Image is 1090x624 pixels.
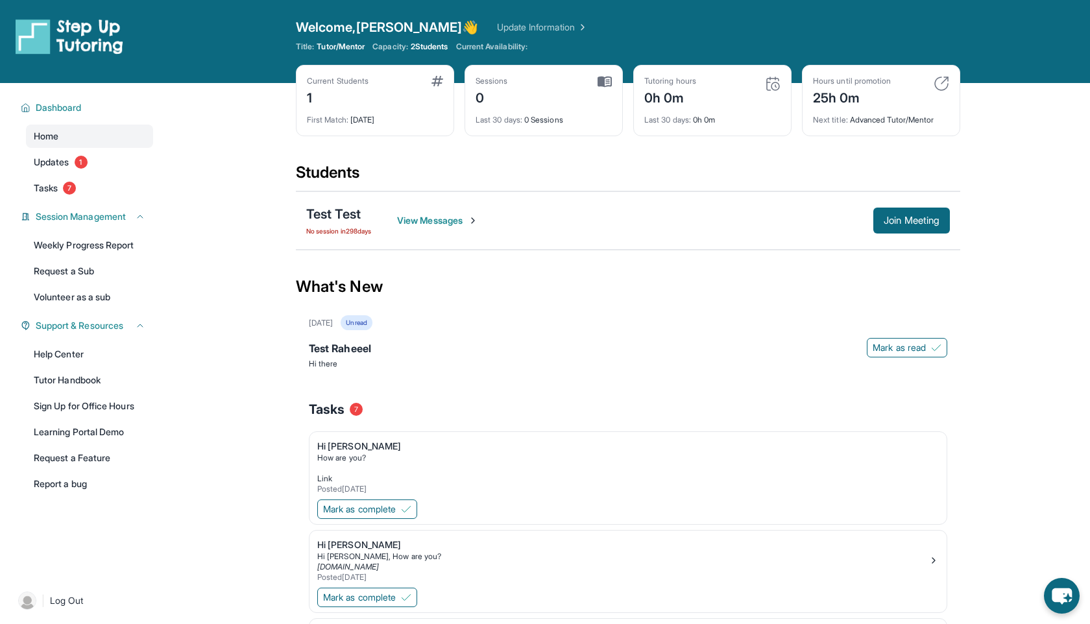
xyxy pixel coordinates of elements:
div: 0h 0m [644,107,781,125]
img: Mark as complete [401,592,411,603]
div: 25h 0m [813,86,891,107]
a: Help Center [26,342,153,366]
span: Updates [34,156,69,169]
span: Title: [296,42,314,52]
button: Session Management [30,210,145,223]
a: Weekly Progress Report [26,234,153,257]
a: Home [26,125,153,148]
a: Request a Feature [26,446,153,470]
img: Chevron-Right [468,215,478,226]
span: Log Out [50,594,84,607]
button: chat-button [1044,578,1080,614]
div: 0h 0m [644,86,696,107]
button: Support & Resources [30,319,145,332]
span: Home [34,130,58,143]
button: Join Meeting [873,208,950,234]
img: card [765,76,781,91]
span: Dashboard [36,101,82,114]
div: Posted [DATE] [317,572,928,582]
span: Tasks [309,400,345,418]
span: | [42,593,45,608]
a: Learning Portal Demo [26,420,153,444]
span: 2 Students [411,42,448,52]
div: Hi [PERSON_NAME] [317,538,928,551]
img: Mark as complete [401,504,411,514]
a: Report a bug [26,472,153,496]
img: user-img [18,592,36,610]
span: Mark as complete [323,503,396,516]
span: Next title : [813,115,848,125]
div: Sessions [476,76,508,86]
span: No session in 298 days [306,226,371,236]
a: Link [317,474,332,483]
div: Current Students [307,76,369,86]
img: card [598,76,612,88]
span: Last 30 days : [644,115,691,125]
span: Join Meeting [884,217,939,224]
div: 1 [307,86,369,107]
div: Posted [DATE] [317,484,939,494]
span: Last 30 days : [476,115,522,125]
div: 0 [476,86,508,107]
a: [DOMAIN_NAME] [317,562,379,571]
button: Mark as complete [317,588,417,607]
span: 7 [63,182,76,195]
a: Sign Up for Office Hours [26,394,153,418]
p: How are you? [317,453,939,463]
a: Update Information [497,21,588,34]
img: card [431,76,443,86]
div: Unread [341,315,372,330]
a: Updates1 [26,150,153,174]
span: Session Management [36,210,126,223]
div: What's New [296,258,960,315]
div: [DATE] [309,318,333,328]
button: Dashboard [30,101,145,114]
a: Request a Sub [26,259,153,283]
a: Hi [PERSON_NAME]Hi [PERSON_NAME], How are you?[DOMAIN_NAME]Posted[DATE] [309,531,947,585]
span: First Match : [307,115,348,125]
span: Tutor/Mentor [317,42,365,52]
div: Test Test [306,205,371,223]
div: [DATE] [307,107,443,125]
div: Test Raheeel [309,341,947,359]
button: Mark as read [867,338,947,357]
a: Tasks7 [26,176,153,200]
img: logo [16,18,123,54]
span: Support & Resources [36,319,123,332]
a: |Log Out [13,586,153,615]
span: Tasks [34,182,58,195]
span: Mark as read [873,341,926,354]
div: Advanced Tutor/Mentor [813,107,949,125]
span: Welcome, [PERSON_NAME] 👋 [296,18,479,36]
span: Mark as complete [323,591,396,604]
a: Volunteer as a sub [26,285,153,309]
img: card [934,76,949,91]
p: Hi there [309,359,947,369]
a: Tutor Handbook [26,368,153,392]
img: Mark as read [931,342,941,353]
div: Tutoring hours [644,76,696,86]
span: 1 [75,156,88,169]
button: Mark as complete [317,499,417,519]
span: Current Availability: [456,42,527,52]
div: Students [296,162,960,191]
span: Capacity: [372,42,408,52]
p: Hi [PERSON_NAME], How are you? [317,551,928,562]
span: View Messages [397,214,478,227]
div: Hours until promotion [813,76,891,86]
div: Hi [PERSON_NAME] [317,440,939,453]
span: 7 [350,403,363,416]
img: Chevron Right [575,21,588,34]
div: 0 Sessions [476,107,612,125]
